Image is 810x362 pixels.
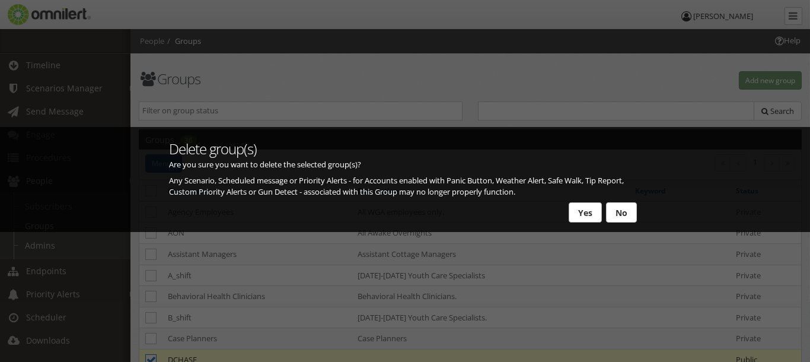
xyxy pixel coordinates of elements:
span: Delete group(s) [169,139,257,158]
p: Any Scenario, Scheduled message or Priority Alerts - for Accounts enabled with Panic Button, Weat... [169,175,641,197]
button: Yes [569,202,602,223]
p: Are you sure you want to delete the selected group(s)? [169,159,641,170]
span: Help [27,8,51,19]
button: No [606,202,637,223]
